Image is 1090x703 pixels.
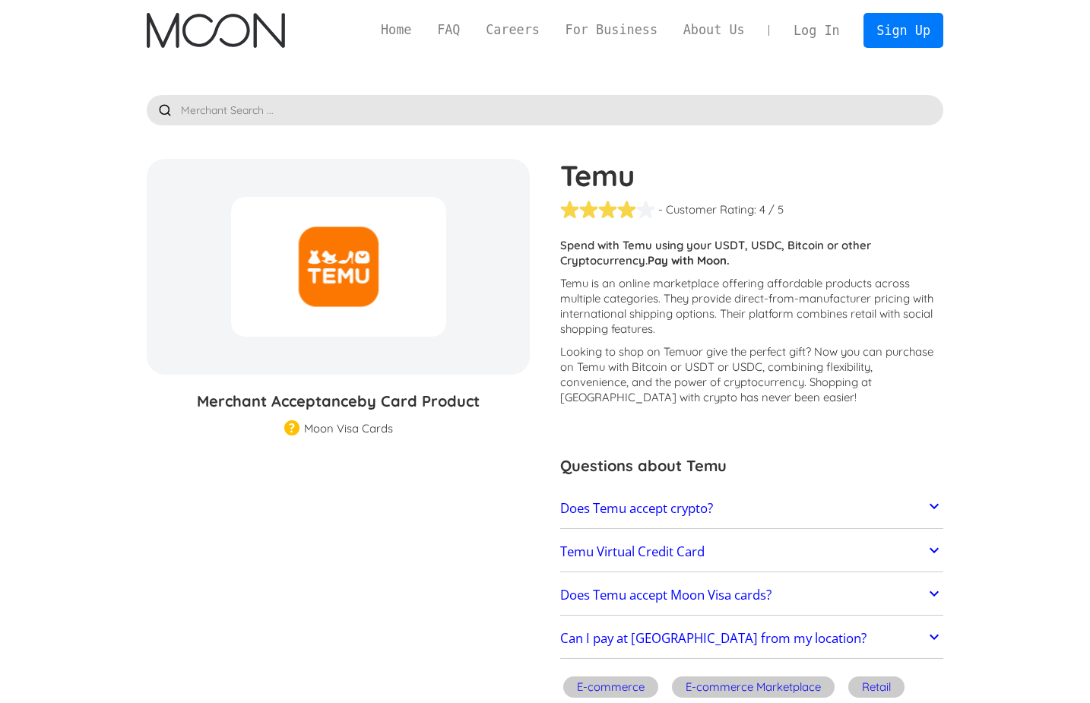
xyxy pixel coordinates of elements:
a: Temu Virtual Credit Card [560,536,943,568]
span: or give the perfect gift [692,344,806,359]
div: E-commerce [577,679,645,695]
h2: Does Temu accept Moon Visa cards? [560,587,772,603]
div: E-commerce Marketplace [686,679,821,695]
div: - Customer Rating: [658,202,756,217]
a: Log In [781,14,852,47]
a: Does Temu accept Moon Visa cards? [560,579,943,611]
a: FAQ [424,21,473,40]
a: Sign Up [863,13,943,47]
div: / 5 [768,202,784,217]
h3: Merchant Acceptance [147,390,530,413]
h2: Temu Virtual Credit Card [560,544,705,559]
p: Temu is an online marketplace offering affordable products across multiple categories. They provi... [560,276,943,337]
h3: Questions about Temu [560,454,943,477]
div: Retail [862,679,891,695]
p: Looking to shop on Temu ? Now you can purchase on Temu with Bitcoin or USDT or USDC, combining fl... [560,344,943,405]
a: Does Temu accept crypto? [560,492,943,524]
a: Careers [473,21,552,40]
a: For Business [553,21,670,40]
a: About Us [670,21,758,40]
input: Merchant Search ... [147,95,943,125]
h1: Temu [560,159,943,192]
span: by Card Product [357,391,480,410]
strong: Pay with Moon. [648,253,730,268]
p: Spend with Temu using your USDT, USDC, Bitcoin or other Cryptocurrency. [560,238,943,268]
div: 4 [759,202,765,217]
img: Moon Logo [147,13,284,48]
a: Can I pay at [GEOGRAPHIC_DATA] from my location? [560,623,943,655]
h2: Can I pay at [GEOGRAPHIC_DATA] from my location? [560,631,867,646]
a: Home [368,21,424,40]
div: Moon Visa Cards [304,421,393,436]
h2: Does Temu accept crypto? [560,501,713,516]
